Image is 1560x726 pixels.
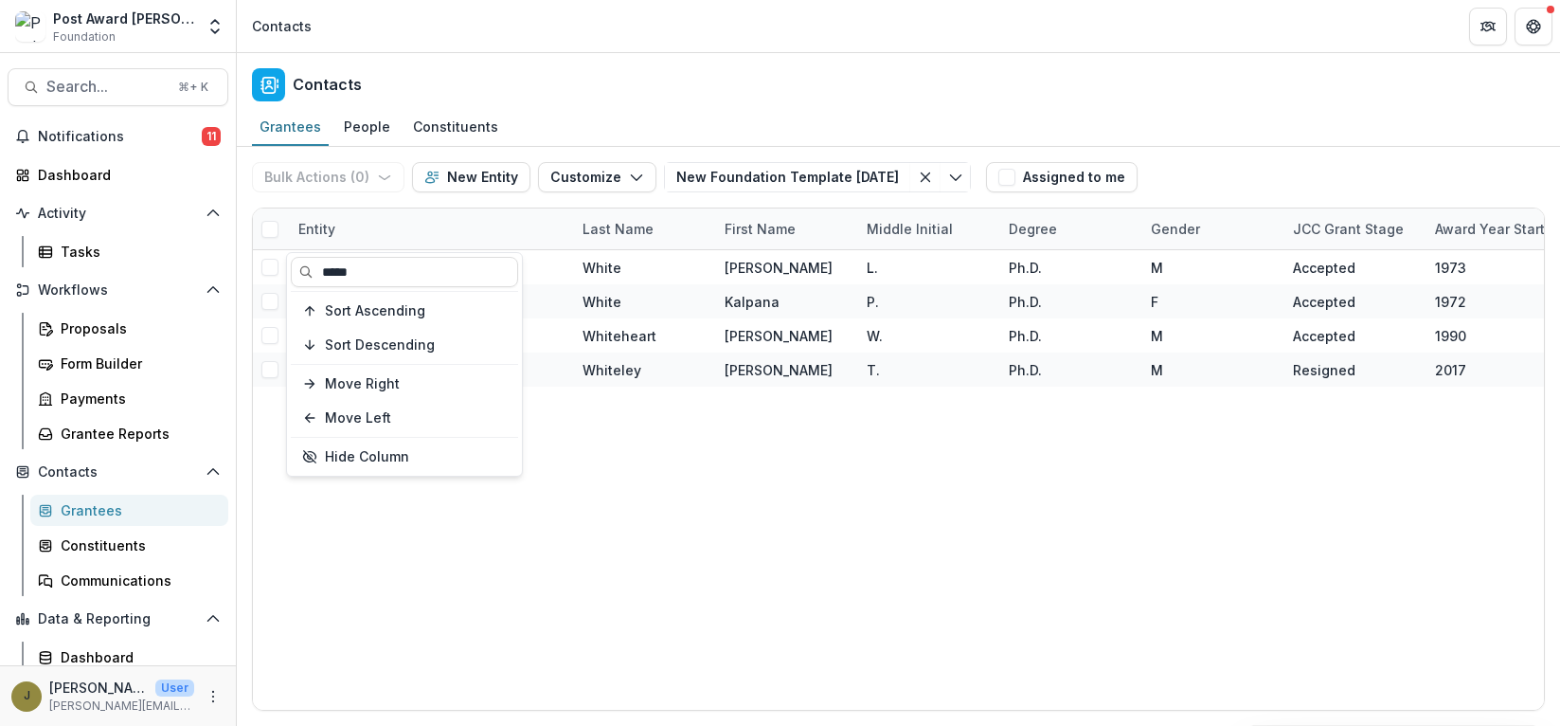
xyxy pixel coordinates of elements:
[1282,219,1415,239] div: JCC Grant Stage
[867,326,883,346] div: W.
[30,565,228,596] a: Communications
[8,121,228,152] button: Notifications11
[30,313,228,344] a: Proposals
[244,12,319,40] nav: breadcrumb
[855,209,997,249] div: Middle Initial
[202,8,228,45] button: Open entity switcher
[61,571,213,590] div: Communications
[538,162,656,192] button: Customize
[713,219,807,239] div: First Name
[1293,360,1355,380] div: Resigned
[291,296,518,326] button: Sort Ascending
[571,219,665,239] div: Last Name
[53,28,116,45] span: Foundation
[291,369,518,399] button: Move Right
[8,275,228,305] button: Open Workflows
[8,604,228,634] button: Open Data & Reporting
[855,219,964,239] div: Middle Initial
[583,258,621,278] div: White
[1435,360,1466,380] div: 2017
[583,292,621,312] div: White
[325,303,425,319] span: Sort Ascending
[61,318,213,338] div: Proposals
[61,500,213,520] div: Grantees
[30,418,228,449] a: Grantee Reports
[867,292,879,312] div: P.
[61,535,213,555] div: Constituents
[1282,209,1424,249] div: JCC Grant Stage
[252,162,404,192] button: Bulk Actions (0)
[202,685,224,708] button: More
[1515,8,1552,45] button: Get Help
[49,678,148,698] p: [PERSON_NAME]
[1009,360,1042,380] div: Ph.D.
[336,109,398,146] a: People
[1435,292,1466,312] div: 1972
[1151,326,1163,346] div: M
[252,109,329,146] a: Grantees
[61,647,213,667] div: Dashboard
[583,360,641,380] div: Whiteley
[61,242,213,262] div: Tasks
[725,292,780,312] div: Kalpana
[1151,360,1163,380] div: M
[713,209,855,249] div: First Name
[38,165,213,185] div: Dashboard
[1139,209,1282,249] div: Gender
[49,698,194,715] p: [PERSON_NAME][EMAIL_ADDRESS][PERSON_NAME][DOMAIN_NAME]
[30,530,228,561] a: Constituents
[30,495,228,526] a: Grantees
[1139,219,1211,239] div: Gender
[405,109,506,146] a: Constituents
[583,326,656,346] div: Whiteheart
[46,78,167,96] span: Search...
[38,282,198,299] span: Workflows
[30,642,228,673] a: Dashboard
[38,611,198,627] span: Data & Reporting
[8,457,228,487] button: Open Contacts
[997,209,1139,249] div: Degree
[24,690,30,702] div: Jamie
[1151,292,1158,312] div: F
[61,389,213,408] div: Payments
[1293,326,1355,346] div: Accepted
[571,209,713,249] div: Last Name
[252,113,329,140] div: Grantees
[61,424,213,444] div: Grantee Reports
[664,162,910,192] button: New Foundation Template [DATE]
[1293,258,1355,278] div: Accepted
[61,354,213,373] div: Form Builder
[1469,8,1507,45] button: Partners
[15,11,45,42] img: Post Award Jane Coffin Childs Memorial Fund
[336,113,398,140] div: People
[405,113,506,140] div: Constituents
[53,9,194,28] div: Post Award [PERSON_NAME] Childs Memorial Fund
[174,77,212,98] div: ⌘ + K
[30,348,228,379] a: Form Builder
[155,680,194,697] p: User
[202,127,221,146] span: 11
[38,464,198,481] span: Contacts
[1435,326,1466,346] div: 1990
[293,76,362,94] h2: Contacts
[30,236,228,267] a: Tasks
[287,219,347,239] div: Entity
[910,162,941,192] button: Clear filter
[1293,292,1355,312] div: Accepted
[1009,292,1042,312] div: Ph.D.
[291,442,518,472] button: Hide Column
[725,326,833,346] div: [PERSON_NAME]
[412,162,530,192] button: New Entity
[867,258,878,278] div: L.
[8,159,228,191] a: Dashboard
[1151,258,1163,278] div: M
[252,16,312,36] div: Contacts
[325,337,435,354] span: Sort Descending
[997,219,1068,239] div: Degree
[1435,258,1466,278] div: 1973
